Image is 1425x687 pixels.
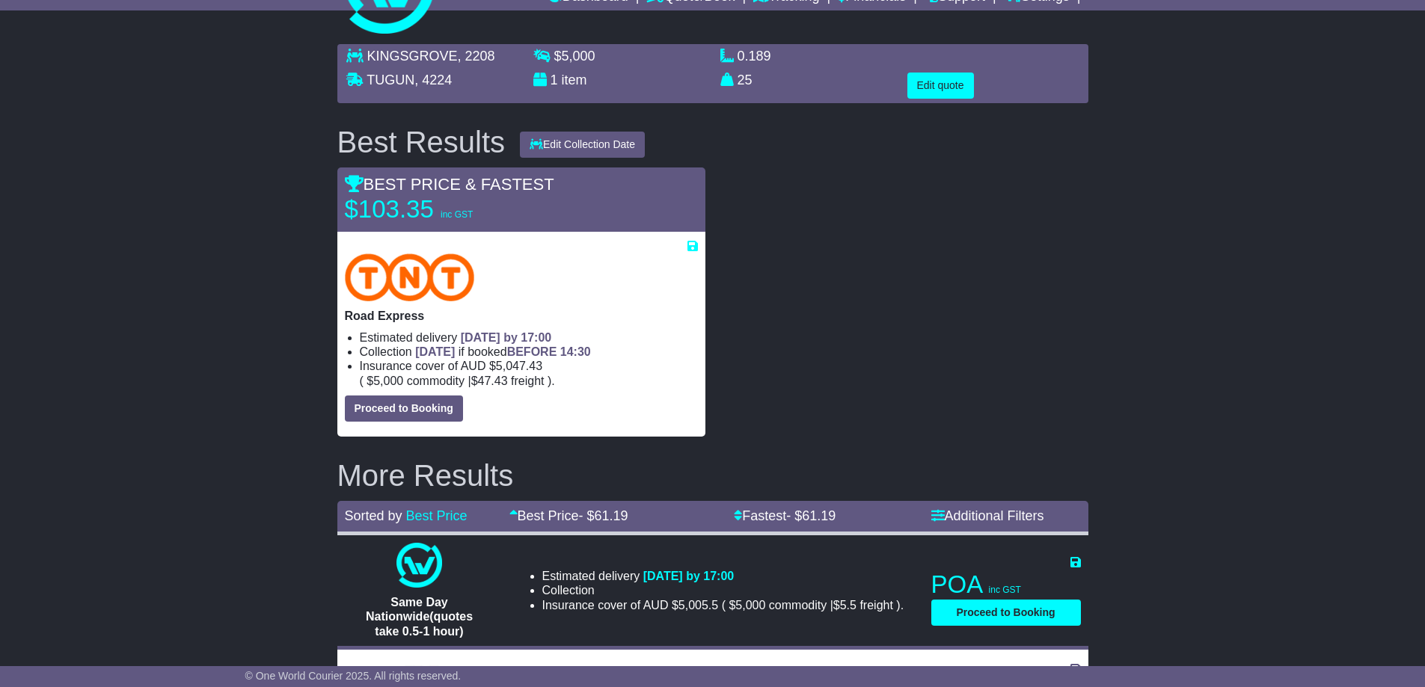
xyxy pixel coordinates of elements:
[507,345,557,358] span: BEFORE
[345,253,475,301] img: TNT Domestic: Road Express
[414,73,452,87] span: , 4224
[360,374,555,388] span: ( ).
[345,508,402,523] span: Sorted by
[360,345,698,359] li: Collection
[560,345,591,358] span: 14:30
[330,126,513,158] div: Best Results
[907,73,974,99] button: Edit quote
[726,599,896,611] span: $ $
[738,73,753,87] span: 25
[511,375,544,387] span: Freight
[345,194,532,224] p: $103.35
[364,375,548,387] span: $ $
[554,49,595,64] span: $
[407,375,465,387] span: Commodity
[337,459,1088,492] h2: More Results
[678,599,718,611] span: 5,005.5
[396,543,441,588] img: One World Courier: Same Day Nationwide(quotes take 0.5-1 hour)
[734,508,836,523] a: Fastest- $61.19
[406,508,468,523] a: Best Price
[989,585,1021,595] span: inc GST
[802,508,836,523] span: 61.19
[441,209,473,220] span: inc GST
[931,570,1081,600] p: POA
[551,73,558,87] span: 1
[542,598,719,612] span: Insurance cover of AUD $
[595,508,628,523] span: 61.19
[840,599,856,611] span: 5.5
[542,583,904,597] li: Collection
[415,345,590,358] span: if booked
[345,395,463,422] button: Proceed to Booking
[245,670,462,682] span: © One World Courier 2025. All rights reserved.
[345,309,698,323] p: Road Express
[562,73,587,87] span: item
[366,596,473,637] span: Same Day Nationwide(quotes take 0.5-1 hour)
[931,508,1044,523] a: Additional Filters
[738,49,771,64] span: 0.189
[461,331,552,344] span: [DATE] by 17:00
[468,375,471,387] span: |
[769,599,827,611] span: Commodity
[478,375,508,387] span: 47.43
[562,49,595,64] span: 5,000
[830,599,833,611] span: |
[722,598,904,612] span: ( ).
[360,359,543,373] span: Insurance cover of AUD $
[643,570,735,582] span: [DATE] by 17:00
[859,599,892,611] span: Freight
[520,132,645,158] button: Edit Collection Date
[345,175,554,194] span: BEST PRICE & FASTEST
[542,569,904,583] li: Estimated delivery
[367,49,458,64] span: KINGSGROVE
[786,508,836,523] span: - $
[373,375,403,387] span: 5,000
[367,73,414,87] span: TUGUN
[579,508,628,523] span: - $
[496,360,542,372] span: 5,047.43
[735,599,765,611] span: 5,000
[509,508,628,523] a: Best Price- $61.19
[415,345,455,358] span: [DATE]
[458,49,495,64] span: , 2208
[360,330,698,345] li: Estimated delivery
[931,600,1081,626] button: Proceed to Booking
